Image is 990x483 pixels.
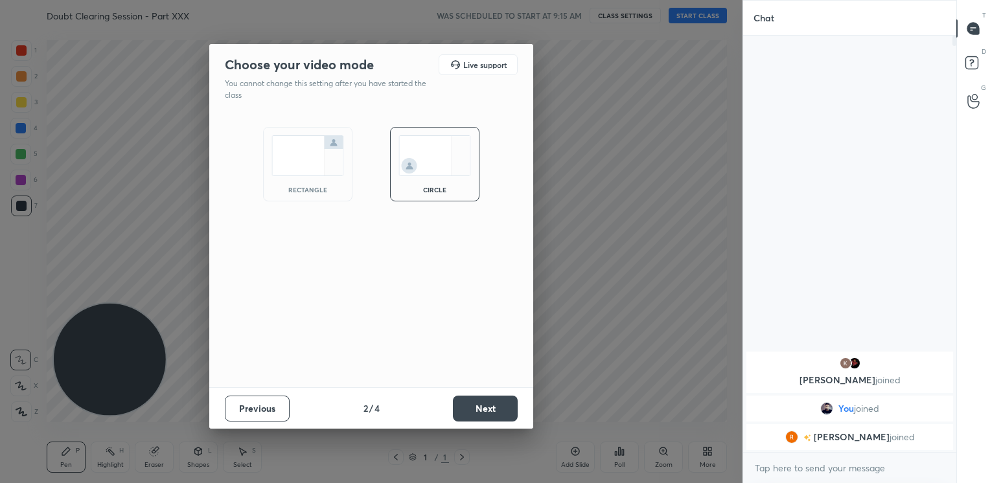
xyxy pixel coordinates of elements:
span: You [838,403,854,414]
button: Next [453,396,518,421]
p: D [982,47,986,56]
span: joined [890,432,915,442]
button: Previous [225,396,290,421]
h5: Live support [463,61,507,69]
h4: 4 [374,401,380,415]
img: circleScreenIcon.acc0effb.svg [398,135,471,176]
img: d578d2a9b1ba40ba8329e9c7174a5df2.jpg [820,402,833,415]
img: normalScreenIcon.ae25ed63.svg [271,135,344,176]
img: 3 [839,357,852,370]
span: joined [854,403,879,414]
div: circle [409,186,461,193]
img: b1d34fe61ea549a29786144b241ac85a.12303291_3 [785,431,798,444]
h2: Choose your video mode [225,56,374,73]
div: grid [743,349,956,453]
p: [PERSON_NAME] [754,375,945,385]
h4: 2 [363,401,368,415]
p: You cannot change this setting after you have started the class [225,78,435,101]
p: Chat [743,1,785,35]
div: rectangle [282,186,334,193]
img: 873941af3b104175891c25fa6c47daf6.None [848,357,861,370]
h4: / [369,401,373,415]
p: G [981,83,986,93]
img: no-rating-badge.077c3623.svg [803,434,811,442]
span: joined [875,374,901,386]
p: T [982,10,986,20]
span: [PERSON_NAME] [814,432,890,442]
